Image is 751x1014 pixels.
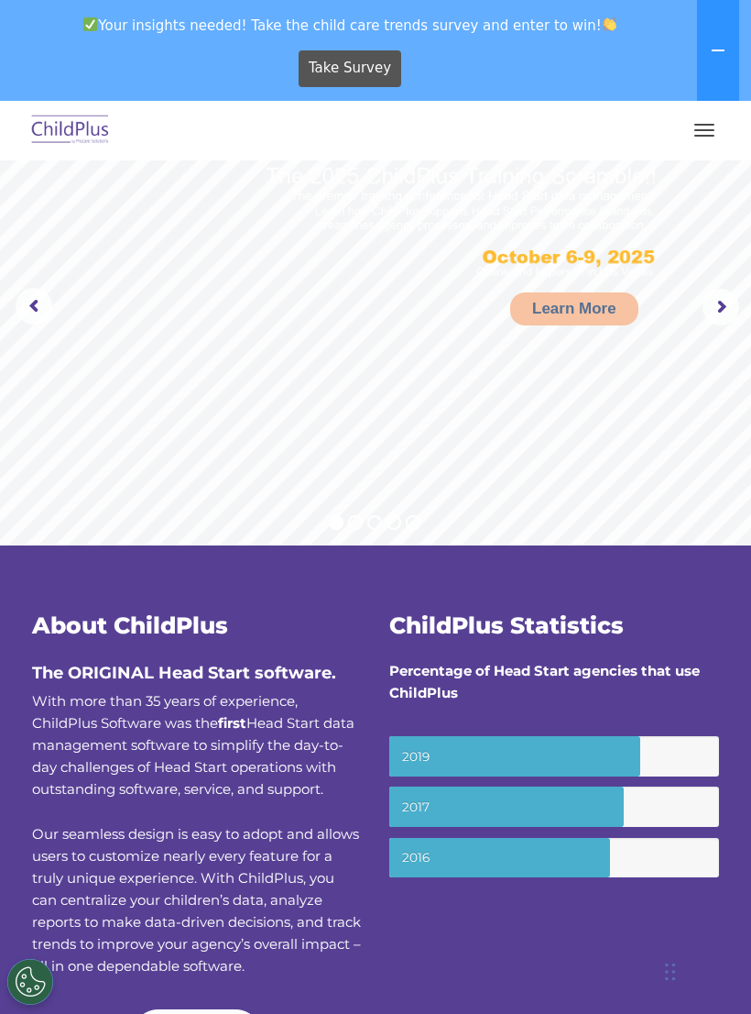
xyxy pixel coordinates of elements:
[7,7,693,43] span: Your insights needed! Take the child care trends survey and enter to win!
[32,663,336,683] span: The ORIGINAL Head Start software.
[218,714,246,732] b: first
[27,109,114,152] img: ChildPlus by Procare Solutions
[389,736,719,777] small: 2019
[665,944,676,999] div: Drag
[83,17,97,31] img: ✅
[389,662,700,701] strong: Percentage of Head Start agencies that use ChildPlus
[32,825,361,975] span: Our seamless design is easy to adopt and allows users to customize nearly every feature for a tru...
[299,50,402,87] a: Take Survey
[389,838,719,878] small: 2016
[32,692,354,798] span: With more than 35 years of experience, ChildPlus Software was the Head Start data management soft...
[7,959,53,1005] button: Cookies Settings
[659,926,751,1014] iframe: Chat Widget
[32,612,228,639] span: About ChildPlus
[389,787,719,827] small: 2017
[309,52,391,84] span: Take Survey
[603,17,616,31] img: 👏
[510,292,638,325] a: Learn More
[389,612,624,639] span: ChildPlus Statistics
